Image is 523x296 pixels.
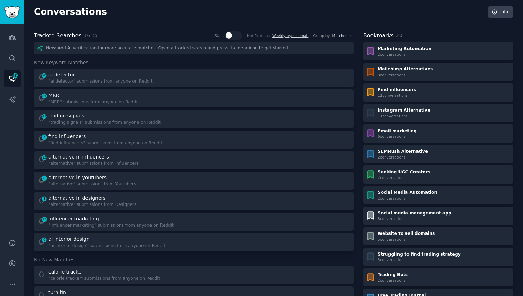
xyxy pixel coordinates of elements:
[363,104,513,122] a: Instagram Alternative11conversations
[12,73,18,78] span: 331
[378,155,428,160] div: 2 conversation s
[363,268,513,287] a: Trading Bots2conversations
[48,289,66,296] div: turnitin
[48,78,153,85] div: "ai detector" submissions from anyone on Reddit
[378,134,417,139] div: 6 conversation s
[378,237,435,242] div: 5 conversation s
[34,31,81,40] h2: Tracked Searches
[41,155,47,160] span: 12
[332,33,348,38] span: Matches
[34,59,89,66] span: New Keyword Matches
[41,135,47,140] span: 7
[48,140,162,146] div: "find influencers" submissions from anyone on Reddit
[378,190,437,196] div: Social Media Automation
[363,63,513,81] a: Mailchimp Alternatives8conversations
[378,73,433,77] div: 8 conversation s
[34,256,74,264] span: No New Matches
[48,99,139,105] div: "MRR" submissions from anyone on Reddit
[378,149,428,155] div: SEMRush Alternative
[378,114,430,118] div: 11 conversation s
[48,268,83,276] div: calorie tracker
[34,266,354,284] a: calorie tracker"calorie tracker" submissions from anyone on Reddit
[41,73,47,78] span: 90
[378,66,433,73] div: Mailchimp Alternatives
[363,248,513,266] a: Struggling to find trading strategy3conversations
[378,278,408,283] div: 2 conversation s
[48,243,165,249] div: "ai interior design" submissions from anyone on Reddit
[34,69,354,87] a: 90ai detector"ai detector" submissions from anyone on Reddit
[48,202,136,208] div: "alternative" submissions from Designers
[332,33,354,38] button: Matches
[363,165,513,184] a: Seeking UGC Creators7conversations
[48,236,90,243] div: ai interior design
[378,107,430,114] div: Instagram Alternative
[48,161,139,167] div: "alternative" submissions from Influencers
[378,46,431,52] div: Marketing Automation
[84,32,90,39] span: 16
[48,222,174,229] div: "influencer marketing" submissions from anyone on Reddit
[48,153,109,161] div: alternative in influencers
[34,110,354,128] a: 43trading signals"trading signals" submissions from anyone on Reddit
[363,42,513,60] a: Marketing Automation2conversations
[378,231,435,237] div: Website to sell domains
[34,172,354,190] a: 8alternative in youtubers"alternative" submissions from Youtubers
[41,217,47,222] span: 72
[34,151,354,169] a: 12alternative in influencers"alternative" submissions from Influencers
[488,6,513,18] a: Info
[378,87,416,93] div: Find influencers
[4,70,21,87] a: 331
[34,42,354,54] div: New: Add AI verification for more accurate matches. Open a tracked search and press the gear icon...
[48,133,86,140] div: find influencers
[363,227,513,246] a: Website to sell domains5conversations
[363,145,513,163] a: SEMRush Alternative2conversations
[48,92,59,99] div: MRR
[34,213,354,231] a: 72influencer marketing"influencer marketing" submissions from anyone on Reddit
[214,33,224,38] div: Stats
[378,210,451,217] div: Social media management app
[48,194,106,202] div: alternative in designers
[4,6,20,18] img: GummySearch logo
[247,33,270,38] div: Notifications
[41,94,47,98] span: 85
[363,124,513,143] a: Email marketing6conversations
[378,251,461,258] div: Struggling to find trading strategy
[272,34,308,38] a: Weeklytoyour email
[378,52,431,57] div: 2 conversation s
[41,196,47,201] span: 8
[313,33,330,38] div: Group by
[378,216,451,221] div: 8 conversation s
[378,169,430,175] div: Seeking UGC Creators
[378,128,417,134] div: Email marketing
[48,120,161,126] div: "trading signals" submissions from anyone on Reddit
[41,114,47,119] span: 43
[34,7,107,18] h2: Conversations
[34,192,354,210] a: 8alternative in designers"alternative" submissions from Designers
[34,233,354,251] a: 6ai interior design"ai interior design" submissions from anyone on Reddit
[363,83,513,102] a: Find influencers11conversations
[34,131,354,149] a: 7find influencers"find influencers" submissions from anyone on Reddit
[378,196,437,201] div: 2 conversation s
[41,176,47,181] span: 8
[363,31,394,40] h2: Bookmarks
[378,175,430,180] div: 7 conversation s
[378,93,416,98] div: 11 conversation s
[363,186,513,204] a: Social Media Automation2conversations
[48,215,99,222] div: influencer marketing
[48,174,107,181] div: alternative in youtubers
[48,181,136,188] div: "alternative" submissions from Youtubers
[34,89,354,108] a: 85MRR"MRR" submissions from anyone on Reddit
[378,257,461,262] div: 3 conversation s
[48,112,84,120] div: trading signals
[48,276,160,282] div: "calorie tracker" submissions from anyone on Reddit
[48,71,75,78] div: ai detector
[396,32,402,38] span: 20
[363,207,513,225] a: Social media management app8conversations
[378,272,408,278] div: Trading Bots
[41,237,47,242] span: 6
